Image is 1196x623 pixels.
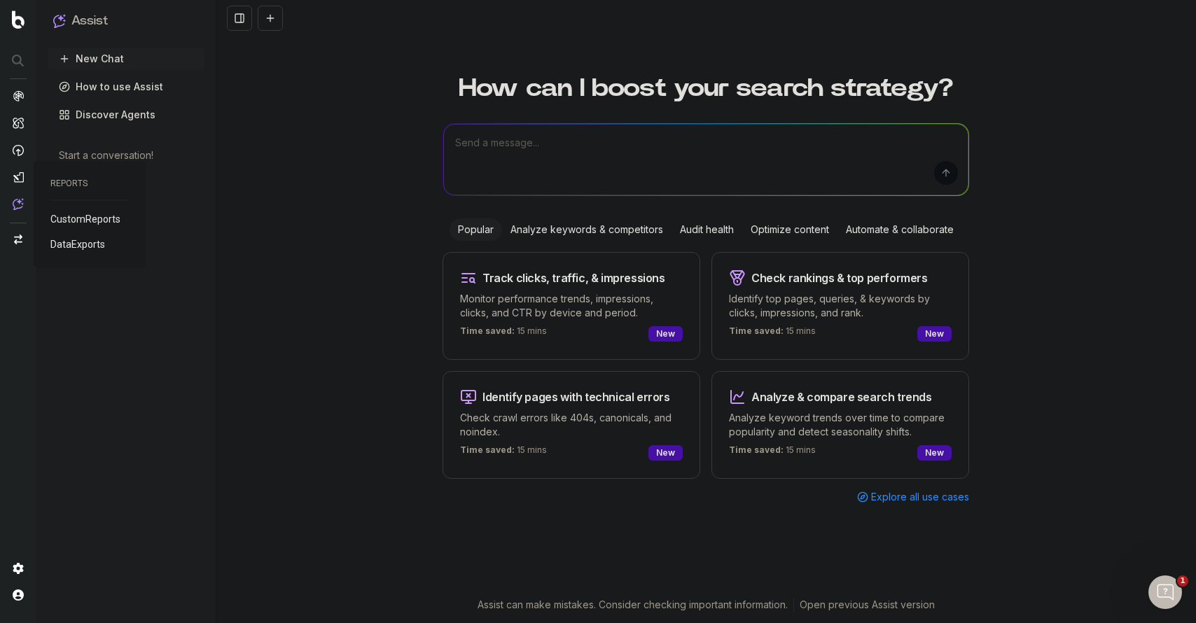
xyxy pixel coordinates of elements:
h1: Assist [71,11,108,31]
img: Switch project [14,234,22,244]
div: Automate & collaborate [837,218,962,241]
span: Time saved: [729,444,784,455]
button: Assist [53,11,199,31]
div: New [917,445,952,461]
span: REPORTS [50,178,129,189]
div: Identify pages with technical errors [482,391,670,402]
div: Audit health [672,218,742,241]
img: Assist [53,14,66,27]
img: My account [13,589,24,601]
p: Assist can make mistakes. Consider checking important information. [478,598,788,612]
div: New [648,326,683,342]
div: Start a conversation! [59,148,193,162]
span: Time saved: [460,444,515,455]
p: 15 mins [460,325,547,342]
div: Analyze keywords & competitors [502,218,672,241]
span: Explore all use cases [871,490,969,504]
div: New [917,326,952,342]
p: 15 mins [729,325,816,342]
img: Intelligence [13,117,24,129]
a: Explore all use cases [857,490,969,504]
p: 15 mins [729,444,816,461]
span: Time saved: [729,325,784,336]
a: Discover Agents [48,104,204,126]
iframe: Intercom live chat [1148,575,1182,609]
p: 15 mins [460,444,547,461]
img: Activation [13,144,24,156]
span: CustomReports [50,213,120,225]
div: Popular [450,218,502,241]
a: DataExports [50,237,111,251]
h1: How can I boost your search strategy? [443,76,969,101]
div: Track clicks, traffic, & impressions [482,272,665,283]
button: New Chat [48,48,204,70]
span: Time saved: [460,325,515,336]
p: Analyze keyword trends over time to compare popularity and detect seasonality shifts. [729,411,952,439]
p: Identify top pages, queries, & keywords by clicks, impressions, and rank. [729,292,952,320]
img: Studio [13,171,24,183]
span: 1 [1177,575,1188,587]
p: Monitor performance trends, impressions, clicks, and CTR by device and period. [460,292,683,320]
img: Botify logo [12,10,25,29]
a: Open previous Assist version [800,598,935,612]
a: How to use Assist [48,76,204,98]
a: CustomReports [50,212,126,226]
div: Optimize content [742,218,837,241]
p: Check crawl errors like 404s, canonicals, and noindex. [460,411,683,439]
img: Analytics [13,90,24,101]
span: DataExports [50,239,105,250]
img: Assist [13,198,24,210]
div: Check rankings & top performers [751,272,928,283]
div: Analyze & compare search trends [751,391,932,402]
div: New [648,445,683,461]
img: Setting [13,563,24,574]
